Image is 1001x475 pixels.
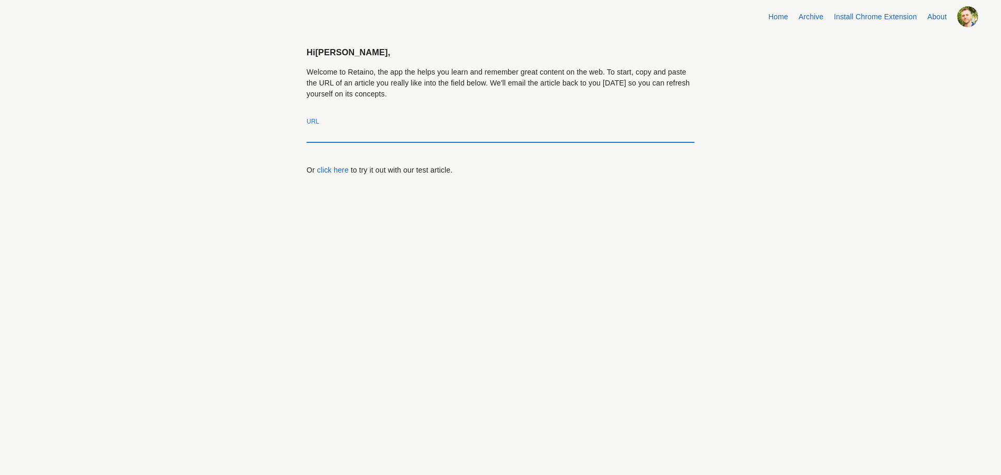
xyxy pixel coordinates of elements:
[307,67,694,100] p: Welcome to Retaino, the app the helps you learn and remember great content on the web. To start, ...
[927,13,947,21] a: About
[768,13,788,21] a: Home
[957,6,978,27] img: Dor Herman
[307,47,694,58] h3: Hi [PERSON_NAME] ,
[307,166,453,174] span: Or to try it out with our test article.
[317,166,349,174] a: click here
[799,13,824,21] a: Archive
[307,118,319,125] label: URL
[834,13,917,21] a: Install Chrome Extension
